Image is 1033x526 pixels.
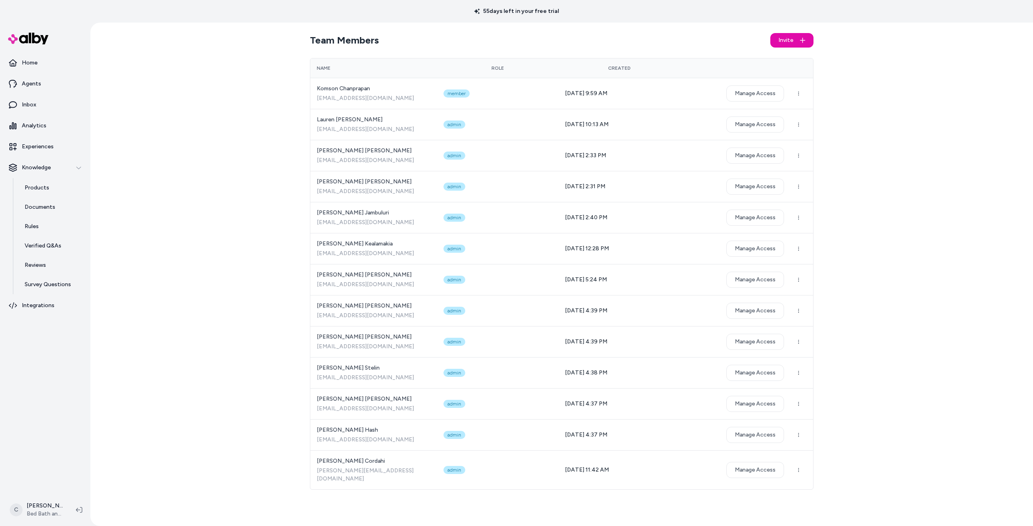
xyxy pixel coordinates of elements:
span: [DATE] 4:38 PM [565,369,607,376]
img: alby Logo [8,33,48,44]
span: [DATE] 12:28 PM [565,245,609,252]
a: Inbox [3,95,87,114]
div: Created [565,65,673,71]
p: [PERSON_NAME] [27,502,63,510]
div: admin [443,307,465,315]
div: Name [317,65,431,71]
span: [PERSON_NAME] Hash [317,426,431,434]
button: Manage Access [726,210,784,226]
button: Manage Access [726,396,784,412]
a: Products [17,178,87,198]
button: Manage Access [726,334,784,350]
div: member [443,89,470,98]
h2: Team Members [310,34,379,47]
span: [PERSON_NAME] Jambuluri [317,209,431,217]
span: [EMAIL_ADDRESS][DOMAIN_NAME] [317,249,431,258]
p: Home [22,59,38,67]
p: Documents [25,203,55,211]
button: Manage Access [726,85,784,102]
div: admin [443,214,465,222]
div: admin [443,245,465,253]
span: [EMAIL_ADDRESS][DOMAIN_NAME] [317,405,431,413]
button: Manage Access [726,116,784,133]
div: admin [443,431,465,439]
div: admin [443,152,465,160]
a: Survey Questions [17,275,87,294]
span: Lauren [PERSON_NAME] [317,116,431,124]
button: Manage Access [726,462,784,478]
span: [EMAIL_ADDRESS][DOMAIN_NAME] [317,312,431,320]
p: Inbox [22,101,36,109]
div: Role [443,65,552,71]
div: admin [443,400,465,408]
div: admin [443,276,465,284]
span: [DATE] 4:37 PM [565,431,607,438]
a: Documents [17,198,87,217]
span: [DATE] 11:42 AM [565,466,609,473]
a: Analytics [3,116,87,135]
button: Manage Access [726,272,784,288]
span: [EMAIL_ADDRESS][DOMAIN_NAME] [317,343,431,351]
a: Integrations [3,296,87,315]
span: [PERSON_NAME] [PERSON_NAME] [317,395,431,403]
button: C[PERSON_NAME]Bed Bath and Beyond [5,497,69,523]
button: Manage Access [726,427,784,443]
div: admin [443,121,465,129]
span: [DATE] 4:37 PM [565,400,607,407]
button: Manage Access [726,241,784,257]
span: [PERSON_NAME] [PERSON_NAME] [317,271,431,279]
p: Analytics [22,122,46,130]
button: Manage Access [726,303,784,319]
span: [EMAIL_ADDRESS][DOMAIN_NAME] [317,374,431,382]
span: [EMAIL_ADDRESS][DOMAIN_NAME] [317,218,431,227]
p: Integrations [22,301,54,310]
span: Komson Chanprapan [317,85,431,93]
span: [EMAIL_ADDRESS][DOMAIN_NAME] [317,281,431,289]
span: [DATE] 4:39 PM [565,338,607,345]
a: Agents [3,74,87,94]
div: admin [443,466,465,474]
span: [DATE] 10:13 AM [565,121,609,128]
p: 55 days left in your free trial [469,7,564,15]
p: Verified Q&As [25,242,61,250]
span: [EMAIL_ADDRESS][DOMAIN_NAME] [317,94,431,102]
a: Rules [17,217,87,236]
div: admin [443,369,465,377]
span: [PERSON_NAME] Kealamakia [317,240,431,248]
span: [PERSON_NAME] [PERSON_NAME] [317,147,431,155]
span: [PERSON_NAME][EMAIL_ADDRESS][DOMAIN_NAME] [317,467,431,483]
span: [PERSON_NAME] [PERSON_NAME] [317,302,431,310]
p: Reviews [25,261,46,269]
span: [DATE] 2:40 PM [565,214,607,221]
span: [PERSON_NAME] [PERSON_NAME] [317,178,431,186]
a: Home [3,53,87,73]
span: [DATE] 5:24 PM [565,276,607,283]
p: Experiences [22,143,54,151]
span: Bed Bath and Beyond [27,510,63,518]
button: Manage Access [726,365,784,381]
a: Reviews [17,256,87,275]
span: [DATE] 2:33 PM [565,152,606,159]
p: Knowledge [22,164,51,172]
span: [DATE] 9:59 AM [565,90,607,97]
button: Invite [770,33,813,48]
span: [PERSON_NAME] Cordahi [317,457,431,465]
span: [EMAIL_ADDRESS][DOMAIN_NAME] [317,156,431,164]
span: [DATE] 2:31 PM [565,183,605,190]
button: Manage Access [726,148,784,164]
span: [PERSON_NAME] [PERSON_NAME] [317,333,431,341]
span: Invite [778,36,793,44]
span: [EMAIL_ADDRESS][DOMAIN_NAME] [317,125,431,133]
span: [DATE] 4:39 PM [565,307,607,314]
p: Survey Questions [25,281,71,289]
span: [EMAIL_ADDRESS][DOMAIN_NAME] [317,436,431,444]
button: Manage Access [726,179,784,195]
div: admin [443,338,465,346]
span: [EMAIL_ADDRESS][DOMAIN_NAME] [317,187,431,195]
a: Verified Q&As [17,236,87,256]
p: Agents [22,80,41,88]
button: Knowledge [3,158,87,177]
p: Rules [25,222,39,231]
p: Products [25,184,49,192]
a: Experiences [3,137,87,156]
